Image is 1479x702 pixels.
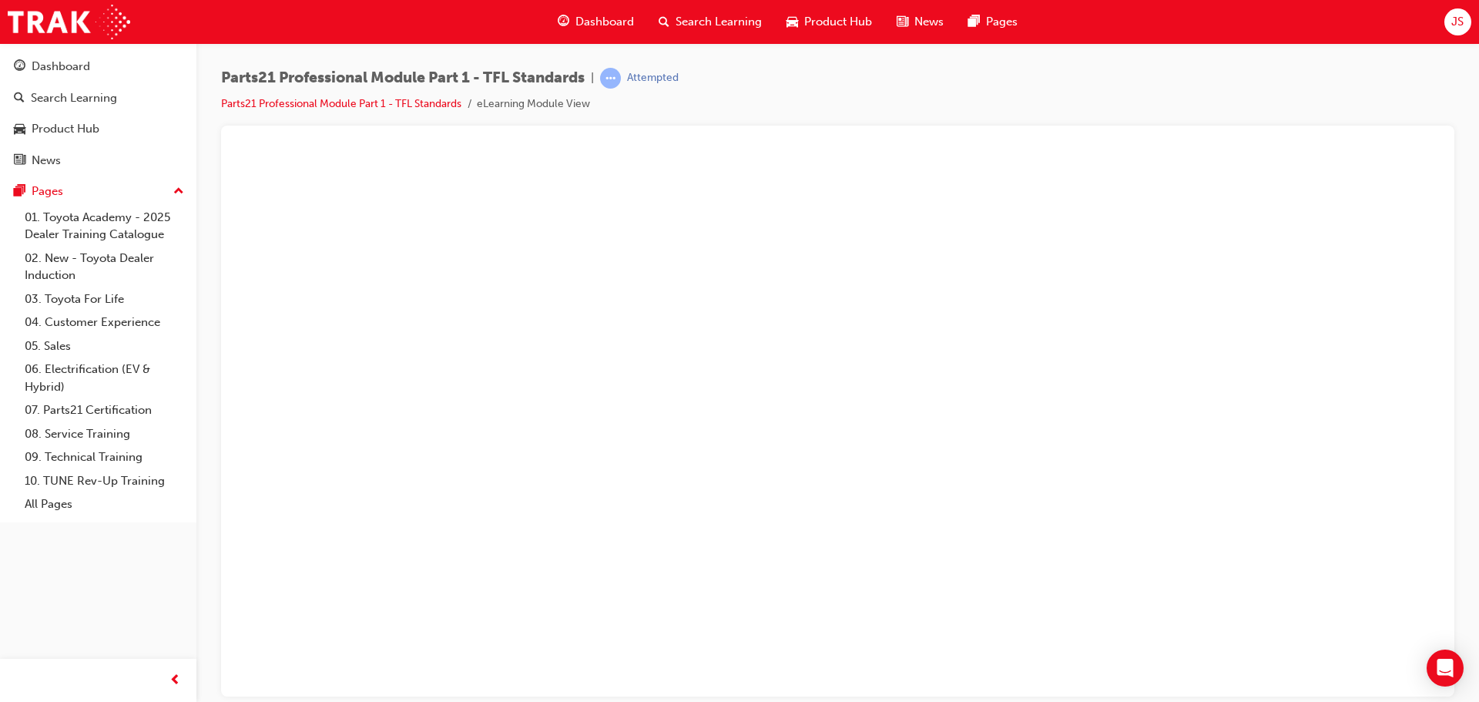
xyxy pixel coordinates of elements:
[914,13,944,31] span: News
[774,6,884,38] a: car-iconProduct Hub
[18,334,190,358] a: 05. Sales
[221,69,585,87] span: Parts21 Professional Module Part 1 - TFL Standards
[575,13,634,31] span: Dashboard
[591,69,594,87] span: |
[1427,650,1464,687] div: Open Intercom Messenger
[18,398,190,422] a: 07. Parts21 Certification
[786,12,798,32] span: car-icon
[646,6,774,38] a: search-iconSearch Learning
[18,422,190,446] a: 08. Service Training
[173,182,184,202] span: up-icon
[169,671,181,690] span: prev-icon
[545,6,646,38] a: guage-iconDashboard
[32,120,99,138] div: Product Hub
[676,13,762,31] span: Search Learning
[14,92,25,106] span: search-icon
[627,71,679,86] div: Attempted
[18,311,190,334] a: 04. Customer Experience
[18,206,190,247] a: 01. Toyota Academy - 2025 Dealer Training Catalogue
[18,445,190,469] a: 09. Technical Training
[32,58,90,76] div: Dashboard
[884,6,956,38] a: news-iconNews
[6,49,190,177] button: DashboardSearch LearningProduct HubNews
[18,469,190,493] a: 10. TUNE Rev-Up Training
[8,5,130,39] img: Trak
[14,154,25,168] span: news-icon
[18,492,190,516] a: All Pages
[659,12,669,32] span: search-icon
[6,84,190,113] a: Search Learning
[6,177,190,206] button: Pages
[14,123,25,136] span: car-icon
[6,115,190,143] a: Product Hub
[32,183,63,200] div: Pages
[14,185,25,199] span: pages-icon
[221,97,461,110] a: Parts21 Professional Module Part 1 - TFL Standards
[1451,13,1464,31] span: JS
[6,146,190,175] a: News
[897,12,908,32] span: news-icon
[14,60,25,74] span: guage-icon
[18,247,190,287] a: 02. New - Toyota Dealer Induction
[986,13,1018,31] span: Pages
[6,52,190,81] a: Dashboard
[1444,8,1471,35] button: JS
[558,12,569,32] span: guage-icon
[600,68,621,89] span: learningRecordVerb_ATTEMPT-icon
[32,152,61,170] div: News
[804,13,872,31] span: Product Hub
[956,6,1030,38] a: pages-iconPages
[18,358,190,398] a: 06. Electrification (EV & Hybrid)
[18,287,190,311] a: 03. Toyota For Life
[477,96,590,113] li: eLearning Module View
[968,12,980,32] span: pages-icon
[31,89,117,107] div: Search Learning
